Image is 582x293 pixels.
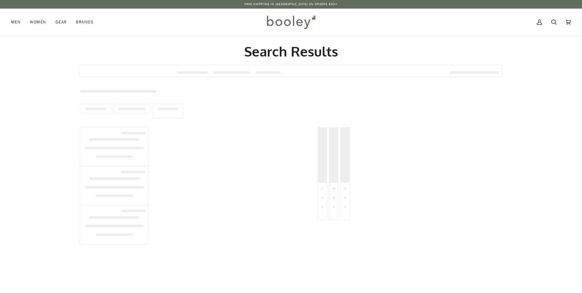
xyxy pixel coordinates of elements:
a: Men [11,9,25,36]
a: Women [25,9,51,36]
a: Gear [51,9,71,36]
a: Brands [71,9,98,36]
img: Booley [264,13,318,31]
span: Men [11,19,21,25]
h2: Search Results [80,43,503,60]
span: Women [30,19,46,25]
p: Free Shipping in [GEOGRAPHIC_DATA] on Orders €50+ [245,2,338,7]
span: Brands [76,19,94,25]
span: Gear [56,19,67,25]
